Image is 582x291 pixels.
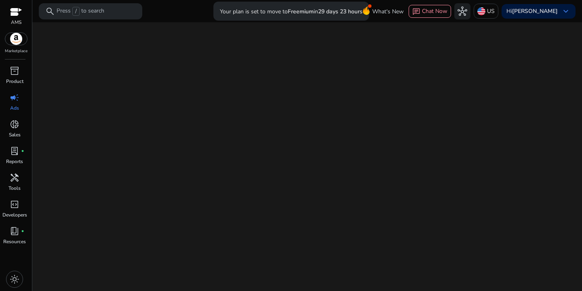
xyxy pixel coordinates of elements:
p: AMS [10,19,22,26]
p: Marketplace [5,48,27,54]
span: Chat Now [422,7,447,15]
span: donut_small [10,119,19,129]
span: campaign [10,93,19,102]
p: Ads [10,104,19,112]
span: What's New [372,4,404,19]
span: fiber_manual_record [21,149,24,153]
span: / [72,7,80,16]
p: Hi [506,8,558,14]
img: amazon.svg [5,33,27,45]
span: lab_profile [10,146,19,156]
img: us.svg [477,7,485,15]
span: inventory_2 [10,66,19,76]
button: chatChat Now [409,5,451,18]
span: light_mode [10,274,19,284]
span: fiber_manual_record [21,229,24,233]
p: US [487,4,495,18]
span: handyman [10,173,19,183]
p: Your plan is set to move to in [220,4,363,19]
span: search [45,6,55,16]
p: Tools [8,185,21,192]
p: Resources [3,238,26,245]
span: chat [412,8,420,16]
b: Freemium [288,8,314,15]
p: Product [6,78,23,85]
span: code_blocks [10,200,19,209]
span: book_4 [10,226,19,236]
button: hub [454,3,470,19]
p: Reports [6,158,23,165]
p: Developers [2,211,27,219]
span: keyboard_arrow_down [561,6,571,16]
p: Sales [9,131,21,138]
b: 29 days 23 hours [318,8,363,15]
b: [PERSON_NAME] [512,7,558,15]
span: hub [458,6,467,16]
p: Press to search [57,7,104,16]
